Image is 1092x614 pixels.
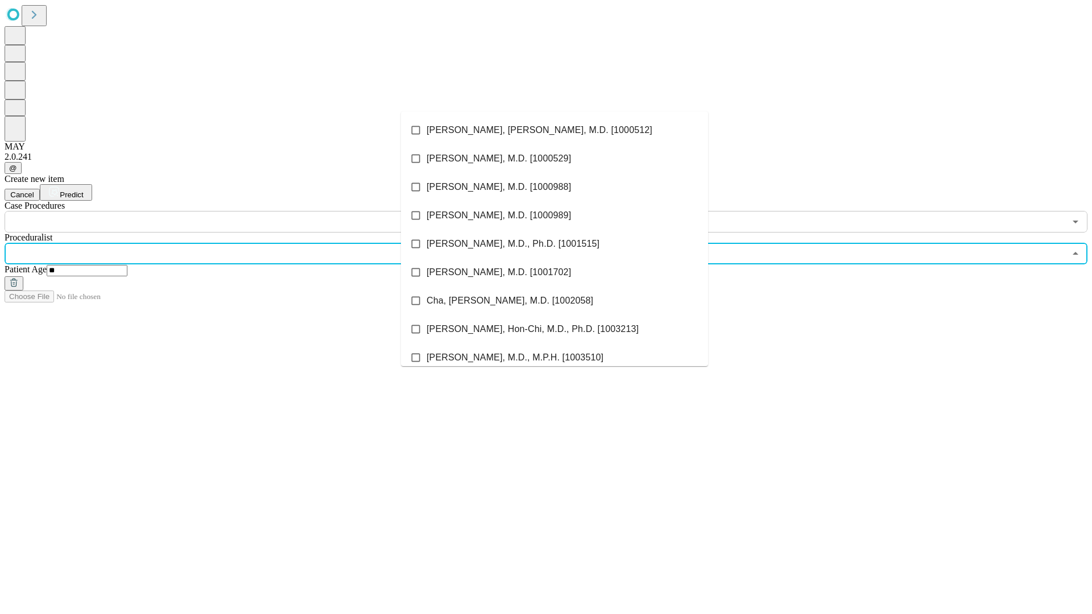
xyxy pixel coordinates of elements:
[5,142,1087,152] div: MAY
[5,189,40,201] button: Cancel
[427,209,571,222] span: [PERSON_NAME], M.D. [1000989]
[427,123,652,137] span: [PERSON_NAME], [PERSON_NAME], M.D. [1000512]
[40,184,92,201] button: Predict
[10,190,34,199] span: Cancel
[427,351,603,364] span: [PERSON_NAME], M.D., M.P.H. [1003510]
[427,294,593,308] span: Cha, [PERSON_NAME], M.D. [1002058]
[427,322,639,336] span: [PERSON_NAME], Hon-Chi, M.D., Ph.D. [1003213]
[5,233,52,242] span: Proceduralist
[9,164,17,172] span: @
[1068,246,1083,262] button: Close
[5,201,65,210] span: Scheduled Procedure
[427,152,571,165] span: [PERSON_NAME], M.D. [1000529]
[427,265,571,279] span: [PERSON_NAME], M.D. [1001702]
[1068,214,1083,230] button: Open
[427,180,571,194] span: [PERSON_NAME], M.D. [1000988]
[5,162,22,174] button: @
[60,190,83,199] span: Predict
[5,152,1087,162] div: 2.0.241
[427,237,599,251] span: [PERSON_NAME], M.D., Ph.D. [1001515]
[5,264,47,274] span: Patient Age
[5,174,64,184] span: Create new item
